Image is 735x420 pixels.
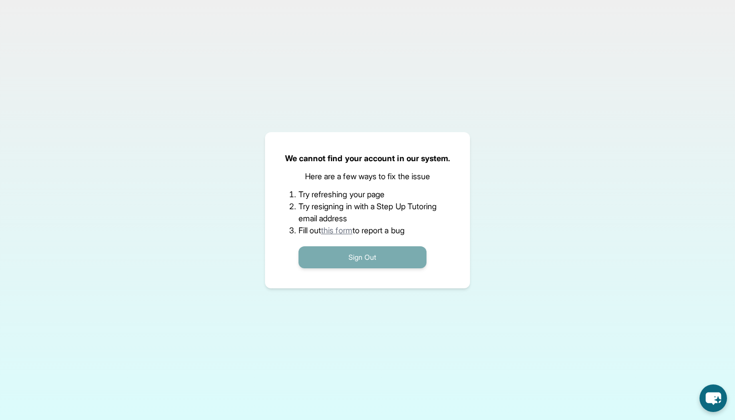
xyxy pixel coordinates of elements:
[298,200,437,224] li: Try resigning in with a Step Up Tutoring email address
[699,384,727,412] button: chat-button
[305,170,430,182] p: Here are a few ways to fix the issue
[285,152,450,164] p: We cannot find your account in our system.
[298,252,426,262] a: Sign Out
[321,225,352,235] a: this form
[298,224,437,236] li: Fill out to report a bug
[298,246,426,268] button: Sign Out
[298,188,437,200] li: Try refreshing your page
